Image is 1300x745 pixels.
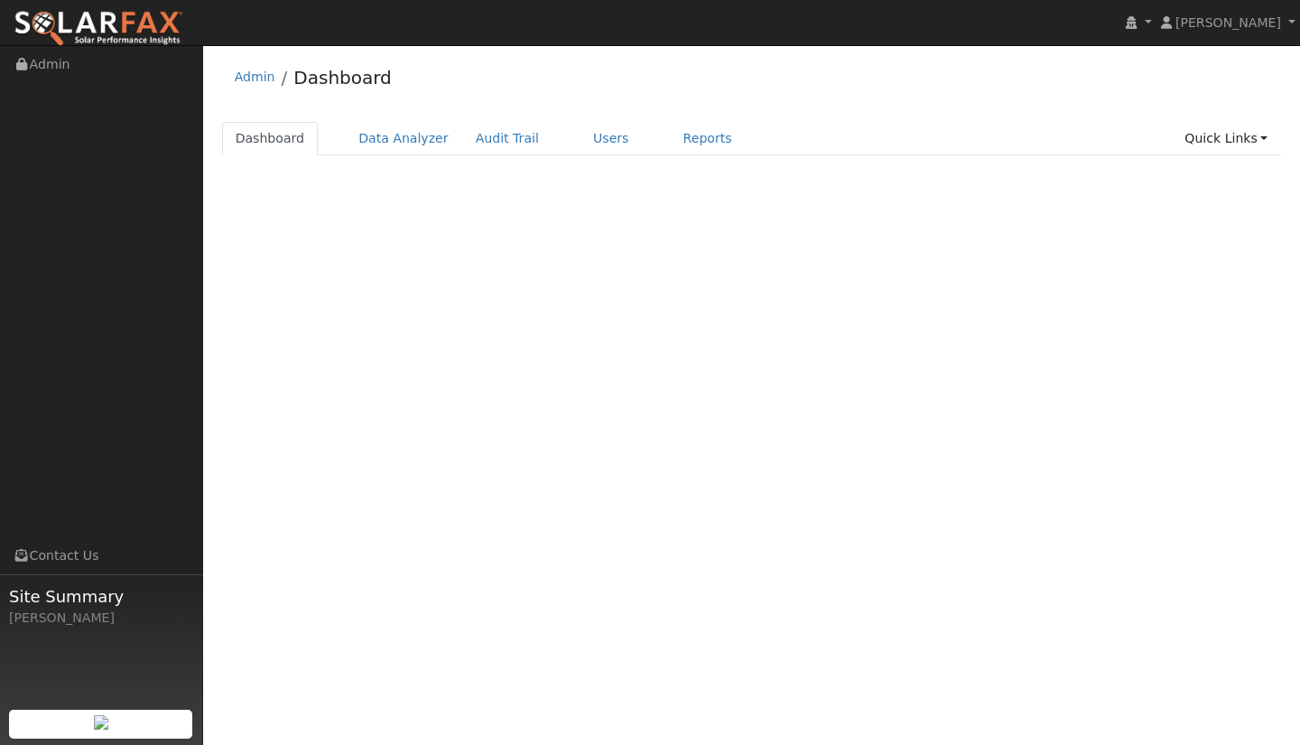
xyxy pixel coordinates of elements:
[580,122,643,155] a: Users
[670,122,746,155] a: Reports
[1171,122,1281,155] a: Quick Links
[1175,15,1281,30] span: [PERSON_NAME]
[462,122,552,155] a: Audit Trail
[14,10,183,48] img: SolarFax
[9,584,193,609] span: Site Summary
[293,67,392,88] a: Dashboard
[235,70,275,84] a: Admin
[222,122,319,155] a: Dashboard
[94,715,108,730] img: retrieve
[9,609,193,628] div: [PERSON_NAME]
[345,122,462,155] a: Data Analyzer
